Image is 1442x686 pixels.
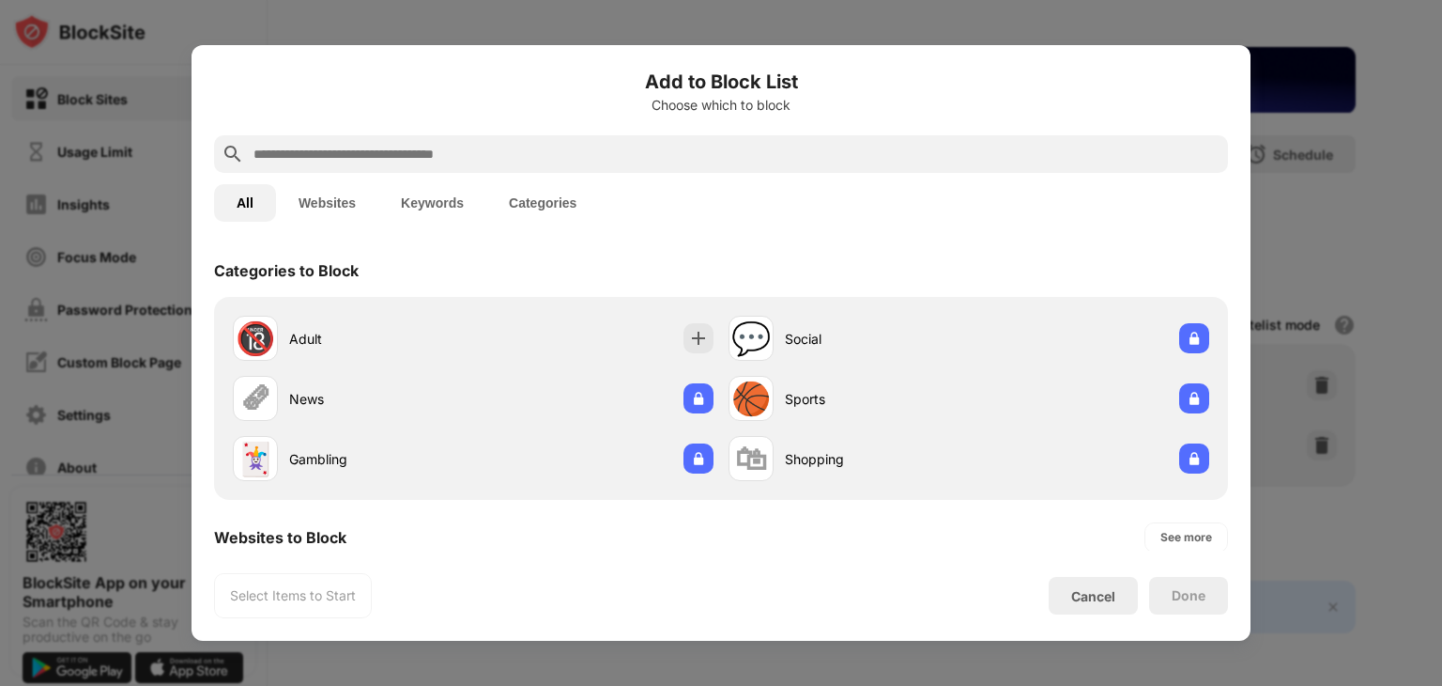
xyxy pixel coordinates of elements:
[1160,528,1212,547] div: See more
[785,449,969,469] div: Shopping
[236,440,275,478] div: 🃏
[731,380,771,418] div: 🏀
[214,261,359,280] div: Categories to Block
[289,329,473,349] div: Adult
[1172,588,1205,603] div: Done
[230,586,356,605] div: Select Items to Start
[731,320,771,358] div: 💬
[486,184,599,222] button: Categories
[222,143,244,165] img: search.svg
[214,98,1228,113] div: Choose which to block
[289,449,473,469] div: Gambling
[214,528,346,547] div: Websites to Block
[735,440,767,478] div: 🛍
[214,184,276,222] button: All
[276,184,378,222] button: Websites
[1071,588,1115,604] div: Cancel
[785,389,969,409] div: Sports
[785,329,969,349] div: Social
[236,320,275,358] div: 🔞
[378,184,486,222] button: Keywords
[239,380,271,418] div: 🗞
[289,389,473,409] div: News
[214,68,1228,96] h6: Add to Block List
